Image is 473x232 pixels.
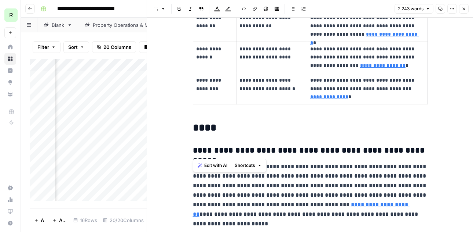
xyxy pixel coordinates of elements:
a: Usage [4,194,16,206]
span: Add 10 Rows [59,217,66,224]
button: Help + Support [4,217,16,229]
a: Opportunities [4,76,16,88]
a: Settings [4,182,16,194]
span: Edit with AI [204,162,227,169]
button: Shortcuts [232,161,265,170]
button: Sort [63,41,89,53]
a: Property Operations & Maintenance [78,18,189,32]
a: Home [4,41,16,53]
a: Insights [4,65,16,76]
a: Blank [37,18,78,32]
div: 20/20 Columns [100,214,147,226]
button: Add 10 Rows [48,214,70,226]
a: Your Data [4,88,16,100]
span: Add Row [41,217,44,224]
a: Browse [4,53,16,65]
span: Sort [68,43,78,51]
button: 2,243 words [395,4,433,14]
span: 20 Columns [103,43,131,51]
div: Property Operations & Maintenance [93,21,175,29]
div: Blank [52,21,64,29]
button: Workspace: Re-Leased [4,6,16,24]
a: Learning Hub [4,206,16,217]
span: 2,243 words [398,6,423,12]
button: Edit with AI [195,161,230,170]
span: R [9,11,13,19]
button: 20 Columns [92,41,136,53]
span: Filter [37,43,49,51]
button: Add Row [30,214,48,226]
span: Shortcuts [235,162,255,169]
button: Filter [33,41,60,53]
div: 16 Rows [70,214,100,226]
